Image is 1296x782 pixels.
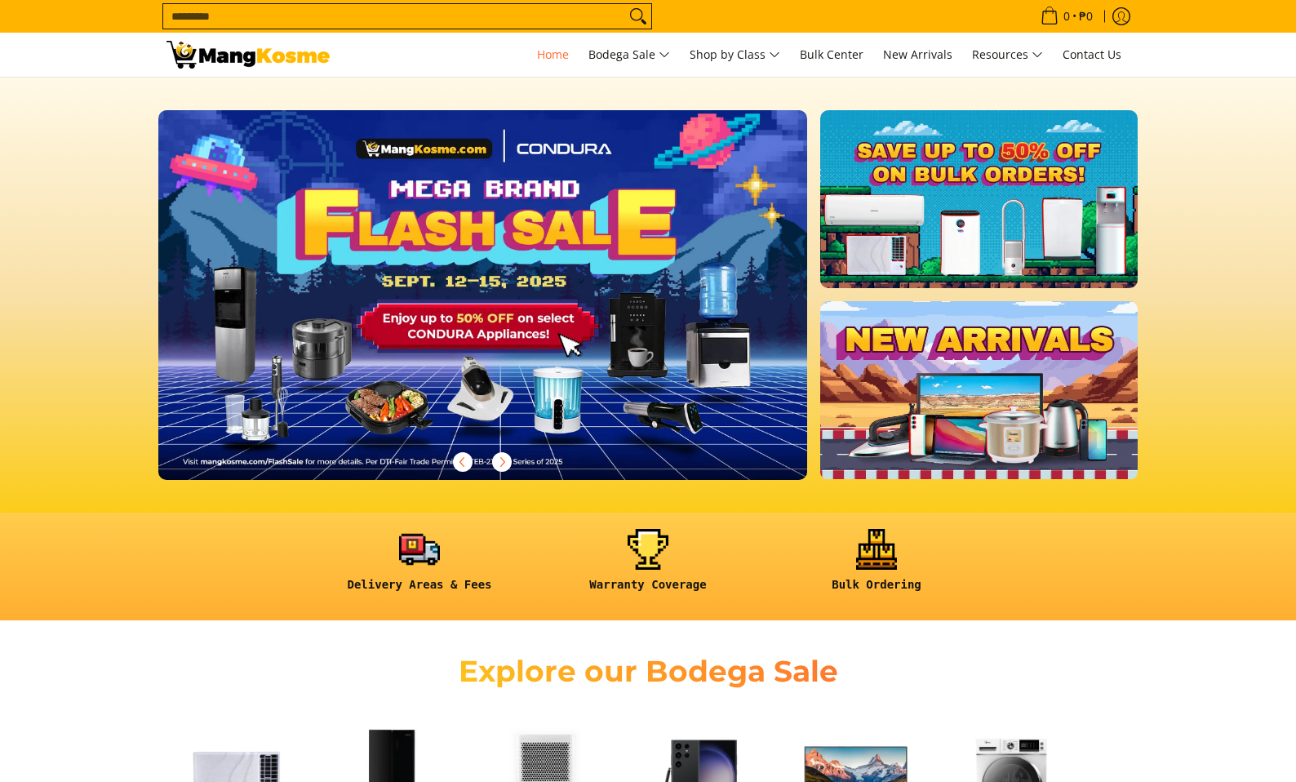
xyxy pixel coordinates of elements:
span: Bodega Sale [588,45,670,65]
button: Next [484,444,520,480]
a: Bulk Center [792,33,872,77]
span: • [1036,7,1098,25]
a: Home [529,33,577,77]
a: Resources [964,33,1051,77]
span: Resources [972,45,1043,65]
span: 0 [1061,11,1072,22]
a: Shop by Class [681,33,788,77]
span: Bulk Center [800,47,863,62]
span: Home [537,47,569,62]
a: <h6><strong>Delivery Areas & Fees</strong></h6> [313,529,526,605]
a: Bodega Sale [580,33,678,77]
h2: Explore our Bodega Sale [411,653,885,690]
button: Previous [445,444,481,480]
span: Shop by Class [690,45,780,65]
a: Contact Us [1054,33,1130,77]
span: ₱0 [1076,11,1095,22]
a: New Arrivals [875,33,961,77]
a: <h6><strong>Bulk Ordering</strong></h6> [770,529,983,605]
nav: Main Menu [346,33,1130,77]
a: <h6><strong>Warranty Coverage</strong></h6> [542,529,754,605]
span: Contact Us [1063,47,1121,62]
img: Desktop homepage 29339654 2507 42fb b9ff a0650d39e9ed [158,110,807,480]
img: Mang Kosme: Your Home Appliances Warehouse Sale Partner! [166,41,330,69]
span: New Arrivals [883,47,952,62]
button: Search [625,4,651,29]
